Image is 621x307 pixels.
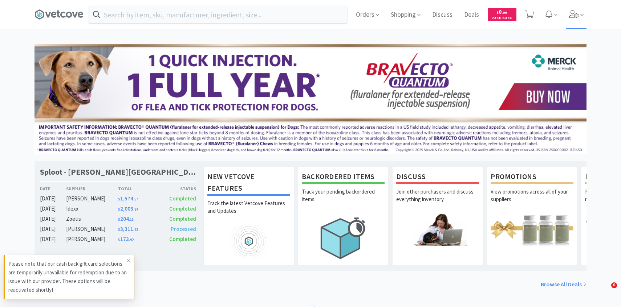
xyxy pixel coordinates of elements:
h1: Promotions [491,171,573,184]
div: [DATE] [40,215,66,223]
h1: New Vetcove Features [207,171,290,196]
img: hero_promotions.png [491,213,573,246]
span: $ [118,197,120,202]
h1: Discuss [396,171,479,184]
span: 3,311 [118,225,138,232]
input: Search by item, sku, manufacturer, ingredient, size... [89,6,347,23]
div: [DATE] [40,235,66,244]
span: $ [118,217,120,222]
a: Discuss [429,12,455,18]
span: $ [497,10,499,15]
div: Idexx [66,204,118,213]
span: 2,003 [118,205,138,212]
span: Cash Back [492,16,512,21]
div: [PERSON_NAME] [66,194,118,203]
div: [PERSON_NAME] [66,225,118,233]
p: Track the latest Vetcove Features and Updates [207,199,290,225]
div: [DATE] [40,204,66,213]
a: New Vetcove FeaturesTrack the latest Vetcove Features and Updates [203,167,294,265]
img: hero_backorders.png [302,213,385,263]
span: 204 [118,215,134,222]
img: hero_discuss.png [396,213,479,246]
span: $ [118,237,120,242]
p: View promotions across all of your suppliers [491,188,573,213]
span: . 63 [133,227,138,232]
a: Backordered ItemsTrack your pending backordered items [298,167,389,265]
img: 3ffb5edee65b4d9ab6d7b0afa510b01f.jpg [34,44,586,154]
div: [PERSON_NAME] [66,235,118,244]
div: Zoetis [66,215,118,223]
span: 1,574 [118,195,138,202]
div: [DATE] [40,225,66,233]
span: Completed [169,205,196,212]
a: [DATE]Zoetis$204.11Completed [40,215,196,223]
span: $ [118,227,120,232]
p: Join other purchasers and discuss everything inventory [396,188,479,213]
a: [DATE][PERSON_NAME]$1,574.57Completed [40,194,196,203]
a: Browse All Deals [541,280,586,289]
span: 0 [497,8,507,15]
a: [DATE][PERSON_NAME]$3,311.63Processed [40,225,196,233]
span: . 84 [133,207,138,212]
div: Date [40,185,66,192]
span: Processed [171,225,196,232]
a: [DATE][PERSON_NAME]$173.92Completed [40,235,196,244]
img: hero_feature_roadmap.png [207,225,290,258]
span: 173 [118,236,134,242]
span: . 00 [502,10,507,15]
a: Deals [461,12,482,18]
a: [DATE]Idexx$2,003.84Completed [40,204,196,213]
span: Completed [169,195,196,202]
p: Please note that our cash back gift card selections are temporarily unavailable for redemption du... [8,260,127,294]
div: Status [157,185,196,192]
div: [DATE] [40,194,66,203]
div: Supplier [66,185,118,192]
iframe: Intercom live chat [596,282,614,300]
a: $0.00Cash Back [488,5,516,24]
a: DiscussJoin other purchasers and discuss everything inventory [392,167,483,265]
span: . 11 [129,217,134,222]
h1: Backordered Items [302,171,385,184]
span: Completed [169,236,196,242]
span: 6 [611,282,617,288]
span: Completed [169,215,196,222]
div: Total [118,185,157,192]
h1: Sploot - [PERSON_NAME][GEOGRAPHIC_DATA] [40,167,196,177]
a: PromotionsView promotions across all of your suppliers [487,167,577,265]
p: Track your pending backordered items [302,188,385,213]
span: $ [118,207,120,212]
span: . 57 [133,197,138,202]
span: . 92 [129,237,134,242]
